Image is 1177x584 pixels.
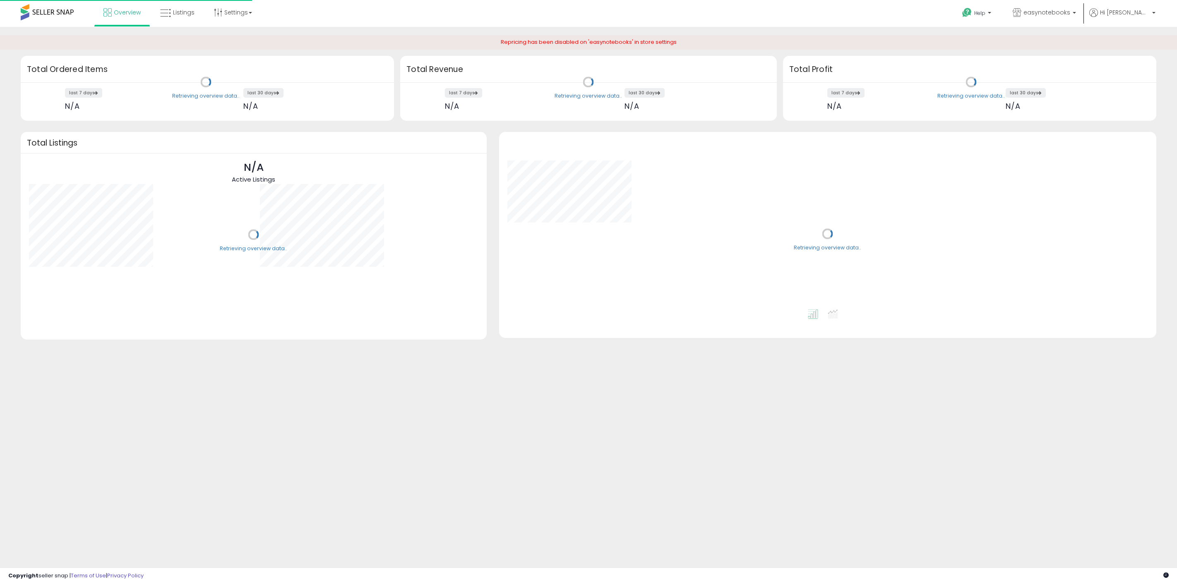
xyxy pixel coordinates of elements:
[1023,8,1070,17] span: easynotebooks
[114,8,141,17] span: Overview
[555,92,622,100] div: Retrieving overview data..
[173,8,195,17] span: Listings
[794,244,861,251] div: Retrieving overview data..
[962,7,972,18] i: Get Help
[220,245,287,252] div: Retrieving overview data..
[937,92,1005,100] div: Retrieving overview data..
[974,10,985,17] span: Help
[1089,8,1155,27] a: Hi [PERSON_NAME]
[956,1,999,27] a: Help
[1100,8,1150,17] span: Hi [PERSON_NAME]
[172,92,240,100] div: Retrieving overview data..
[501,38,677,46] span: Repricing has been disabled on 'easynotebooks' in store settings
